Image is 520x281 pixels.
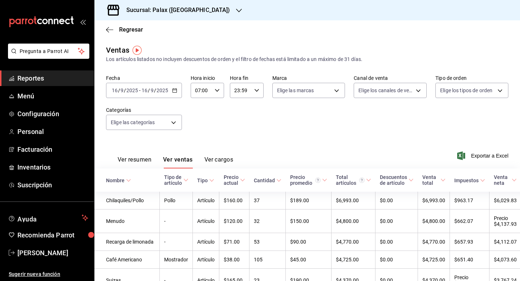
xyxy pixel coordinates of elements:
[219,233,249,251] td: $71.00
[375,209,418,233] td: $0.00
[80,19,86,25] button: open_drawer_menu
[422,174,446,186] span: Venta total
[290,174,312,186] font: Precio promedio
[219,251,249,269] td: $38.00
[20,48,78,55] span: Pregunta a Parrot AI
[249,251,286,269] td: 105
[422,174,439,186] div: Venta total
[193,233,219,251] td: Artículo
[106,26,143,33] button: Regresar
[440,87,492,94] span: Elige los tipos de orden
[380,174,414,186] span: Descuentos de artículo
[148,87,150,93] span: /
[459,151,508,160] button: Exportar a Excel
[494,174,517,186] span: Venta neta
[120,87,124,93] input: --
[160,233,193,251] td: -
[375,233,418,251] td: $0.00
[106,107,182,113] label: Categorías
[163,156,193,168] button: Ver ventas
[119,26,143,33] span: Regresar
[118,156,233,168] div: Pestañas de navegación
[450,192,489,209] td: $963.17
[358,87,413,94] span: Elige los canales de venta
[17,92,34,100] font: Menú
[315,178,321,183] svg: Precio promedio = Total artículos / cantidad
[286,209,332,233] td: $150.00
[8,44,89,59] button: Pregunta a Parrot AI
[375,251,418,269] td: $0.00
[5,53,89,60] a: Pregunta a Parrot AI
[418,233,450,251] td: $4,770.00
[193,192,219,209] td: Artículo
[17,146,52,153] font: Facturación
[375,192,418,209] td: $0.00
[193,209,219,233] td: Artículo
[17,128,44,135] font: Personal
[354,76,427,81] label: Canal de venta
[254,178,281,183] span: Cantidad
[249,192,286,209] td: 37
[121,6,230,15] h3: Sucursal: Palax ([GEOGRAPHIC_DATA])
[450,251,489,269] td: $651.40
[17,74,44,82] font: Reportes
[249,233,286,251] td: 53
[17,231,74,239] font: Recomienda Parrot
[418,209,450,233] td: $4,800.00
[9,271,60,277] font: Sugerir nueva función
[191,76,224,81] label: Hora inicio
[106,76,182,81] label: Fecha
[94,233,160,251] td: Recarga de limonada
[118,87,120,93] span: /
[204,156,233,168] button: Ver cargos
[164,174,188,186] span: Tipo de artículo
[332,251,375,269] td: $4,725.00
[224,174,239,186] div: Precio actual
[17,181,52,189] font: Suscripción
[197,178,208,183] div: Tipo
[359,178,365,183] svg: El total de artículos considera cambios de precios en los artículos, así como costos adicionales ...
[224,174,245,186] span: Precio actual
[106,45,129,56] div: Ventas
[272,76,345,81] label: Marca
[94,251,160,269] td: Café Americano
[450,209,489,233] td: $662.07
[17,249,68,257] font: [PERSON_NAME]
[94,192,160,209] td: Chilaquiles/Pollo
[17,110,59,118] font: Configuración
[154,87,156,93] span: /
[286,192,332,209] td: $189.00
[111,87,118,93] input: --
[454,178,485,183] span: Impuestos
[336,174,356,186] font: Total artículos
[254,178,275,183] div: Cantidad
[106,56,508,63] div: Los artículos listados no incluyen descuentos de orden y el filtro de fechas está limitado a un m...
[380,174,407,186] div: Descuentos de artículo
[133,46,142,55] img: Marcador de información sobre herramientas
[160,251,193,269] td: Mostrador
[450,233,489,251] td: $657.93
[471,153,508,159] font: Exportar a Excel
[332,192,375,209] td: $6,993.00
[118,156,151,163] font: Ver resumen
[290,174,327,186] span: Precio promedio
[336,174,371,186] span: Total artículos
[156,87,168,93] input: ----
[106,178,131,183] span: Nombre
[160,192,193,209] td: Pollo
[164,174,182,186] div: Tipo de artículo
[94,209,160,233] td: Menudo
[418,192,450,209] td: $6,993.00
[160,209,193,233] td: -
[286,251,332,269] td: $45.00
[332,233,375,251] td: $4,770.00
[249,209,286,233] td: 32
[277,87,314,94] span: Elige las marcas
[286,233,332,251] td: $90.00
[197,178,214,183] span: Tipo
[332,209,375,233] td: $4,800.00
[454,178,479,183] div: Impuestos
[230,76,263,81] label: Hora fin
[150,87,154,93] input: --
